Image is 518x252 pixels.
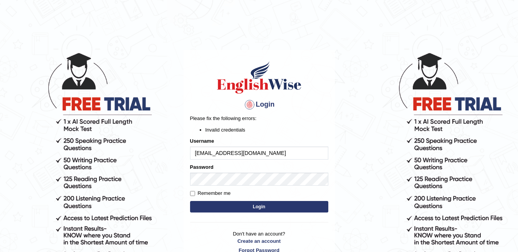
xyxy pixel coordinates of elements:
[190,137,214,145] label: Username
[190,115,328,122] p: Please fix the following errors:
[190,99,328,111] h4: Login
[190,191,195,196] input: Remember me
[190,163,213,171] label: Password
[190,189,231,197] label: Remember me
[190,201,328,212] button: Login
[205,126,328,133] li: Invalid credentials
[215,60,303,95] img: Logo of English Wise sign in for intelligent practice with AI
[190,237,328,245] a: Create an account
